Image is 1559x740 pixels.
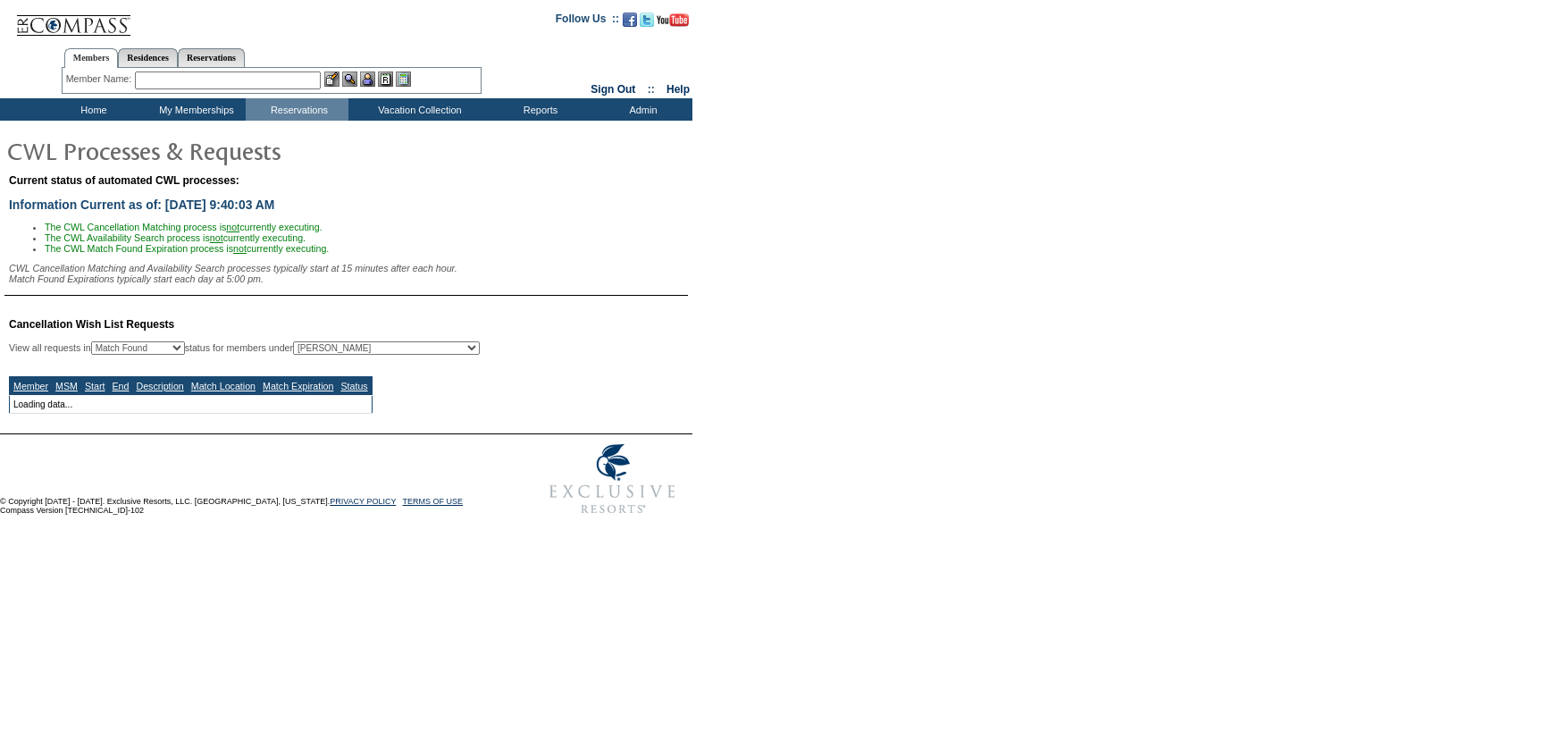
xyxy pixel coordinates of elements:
[9,174,239,187] span: Current status of automated CWL processes:
[396,71,411,87] img: b_calculator.gif
[403,497,464,506] a: TERMS OF USE
[378,71,393,87] img: Reservations
[640,13,654,27] img: Follow us on Twitter
[263,381,333,391] a: Match Expiration
[666,83,690,96] a: Help
[9,318,174,331] span: Cancellation Wish List Requests
[112,381,129,391] a: End
[226,222,239,232] u: not
[66,71,135,87] div: Member Name:
[348,98,487,121] td: Vacation Collection
[45,243,329,254] span: The CWL Match Found Expiration process is currently executing.
[590,98,692,121] td: Admin
[623,13,637,27] img: Become our fan on Facebook
[10,396,373,414] td: Loading data...
[45,222,323,232] span: The CWL Cancellation Matching process is currently executing.
[360,71,375,87] img: Impersonate
[623,18,637,29] a: Become our fan on Facebook
[118,48,178,67] a: Residences
[210,232,223,243] u: not
[55,381,78,391] a: MSM
[143,98,246,121] td: My Memberships
[324,71,339,87] img: b_edit.gif
[657,18,689,29] a: Subscribe to our YouTube Channel
[191,381,256,391] a: Match Location
[340,381,367,391] a: Status
[64,48,119,68] a: Members
[487,98,590,121] td: Reports
[342,71,357,87] img: View
[45,232,306,243] span: The CWL Availability Search process is currently executing.
[233,243,247,254] u: not
[9,198,274,212] span: Information Current as of: [DATE] 9:40:03 AM
[330,497,396,506] a: PRIVACY POLICY
[13,381,48,391] a: Member
[532,434,692,524] img: Exclusive Resorts
[640,18,654,29] a: Follow us on Twitter
[9,263,688,284] div: CWL Cancellation Matching and Availability Search processes typically start at 15 minutes after e...
[556,11,619,32] td: Follow Us ::
[178,48,245,67] a: Reservations
[246,98,348,121] td: Reservations
[9,341,480,355] div: View all requests in status for members under
[657,13,689,27] img: Subscribe to our YouTube Channel
[648,83,655,96] span: ::
[136,381,183,391] a: Description
[591,83,635,96] a: Sign Out
[40,98,143,121] td: Home
[85,381,105,391] a: Start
